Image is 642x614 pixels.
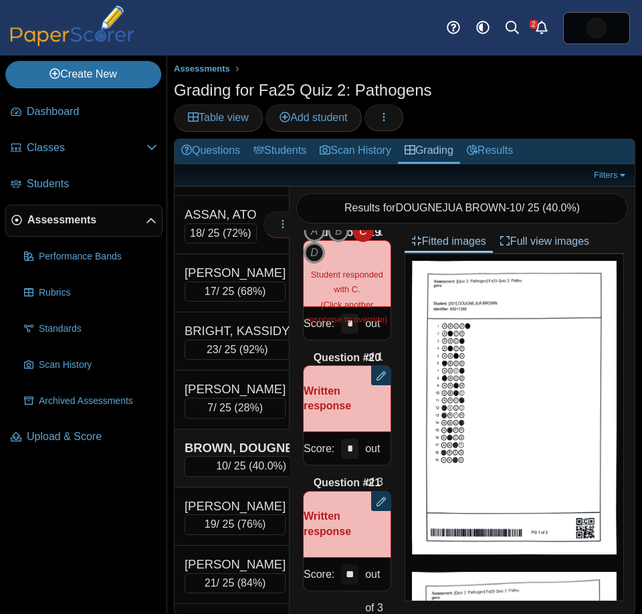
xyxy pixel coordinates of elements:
[185,498,286,515] div: [PERSON_NAME]
[185,264,286,282] div: [PERSON_NAME]
[185,282,286,302] div: / 25 ( )
[296,193,628,223] div: Results for - / 25 ( )
[247,139,313,164] a: Students
[174,79,432,102] h1: Grading for Fa25 Quiz 2: Pathogens
[313,139,398,164] a: Scan History
[174,64,230,74] span: Assessments
[352,221,374,242] i: C
[252,460,282,472] span: 40.0%
[185,223,257,243] div: / 25 ( )
[5,5,139,46] img: PaperScorer
[303,365,391,432] div: Written response
[185,456,318,476] div: / 25 ( )
[190,227,202,239] span: 18
[5,169,163,201] a: Students
[207,344,219,355] span: 23
[188,112,249,123] span: Table view
[27,140,146,155] span: Classes
[460,139,520,164] a: Results
[185,322,290,340] div: BRIGHT, KASSIDY
[19,313,163,345] a: Standards
[395,202,506,213] span: DOUGNEJUA BROWN
[226,227,247,239] span: 72%
[205,286,217,297] span: 17
[185,398,286,418] div: / 25 ( )
[185,206,257,223] div: ASSAN, ATO
[185,514,286,534] div: / 25 ( )
[304,558,338,591] div: Score:
[304,221,325,242] i: A
[5,37,139,48] a: PaperScorer
[405,230,493,253] a: Fitted images
[39,359,157,372] span: Scan History
[314,476,381,490] b: Question #21
[311,270,383,294] span: Student responded with C.
[27,213,146,227] span: Assessments
[27,104,157,119] span: Dashboard
[241,518,262,530] span: 76%
[362,432,391,465] div: out of 3
[216,460,228,472] span: 10
[39,286,157,300] span: Rubrics
[19,385,163,417] a: Archived Assessments
[303,491,391,558] div: Written response
[19,241,163,273] a: Performance Bands
[241,577,262,589] span: 84%
[265,104,361,131] a: Add student
[493,230,596,253] a: Full view images
[19,349,163,381] a: Scan History
[412,261,617,554] img: 3181827_OCTOBER_12_2025T20_30_57_455000000.jpeg
[27,429,157,444] span: Upload & Score
[39,395,157,408] span: Archived Assessments
[19,277,163,309] a: Rubrics
[39,322,157,336] span: Standards
[205,518,217,530] span: 19
[304,432,338,465] div: Score:
[185,340,290,360] div: / 25 ( )
[5,132,163,165] a: Classes
[398,139,460,164] a: Grading
[306,270,387,324] small: (Click another response to override)
[527,13,556,43] a: Alerts
[586,17,607,39] span: Micah Willis
[5,421,163,453] a: Upload & Score
[304,242,325,264] i: D
[5,205,163,237] a: Assessments
[510,202,522,213] span: 10
[5,96,163,128] a: Dashboard
[205,577,217,589] span: 21
[241,286,262,297] span: 68%
[280,112,347,123] span: Add student
[362,558,391,591] div: out of 3
[314,350,381,365] b: Question #20
[243,344,264,355] span: 92%
[185,573,286,593] div: / 25 ( )
[175,139,247,164] a: Questions
[586,17,607,39] img: ps.hreErqNOxSkiDGg1
[27,177,157,191] span: Students
[563,12,630,44] a: ps.hreErqNOxSkiDGg1
[171,61,233,78] a: Assessments
[328,221,349,242] i: B
[185,439,318,457] div: BROWN, DOUGNEJUA
[174,104,263,131] a: Table view
[39,250,157,264] span: Performance Bands
[185,556,286,573] div: [PERSON_NAME]
[591,169,631,182] a: Filters
[207,402,213,413] span: 7
[238,402,259,413] span: 28%
[5,61,161,88] a: Create New
[546,202,576,213] span: 40.0%
[185,381,286,398] div: [PERSON_NAME]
